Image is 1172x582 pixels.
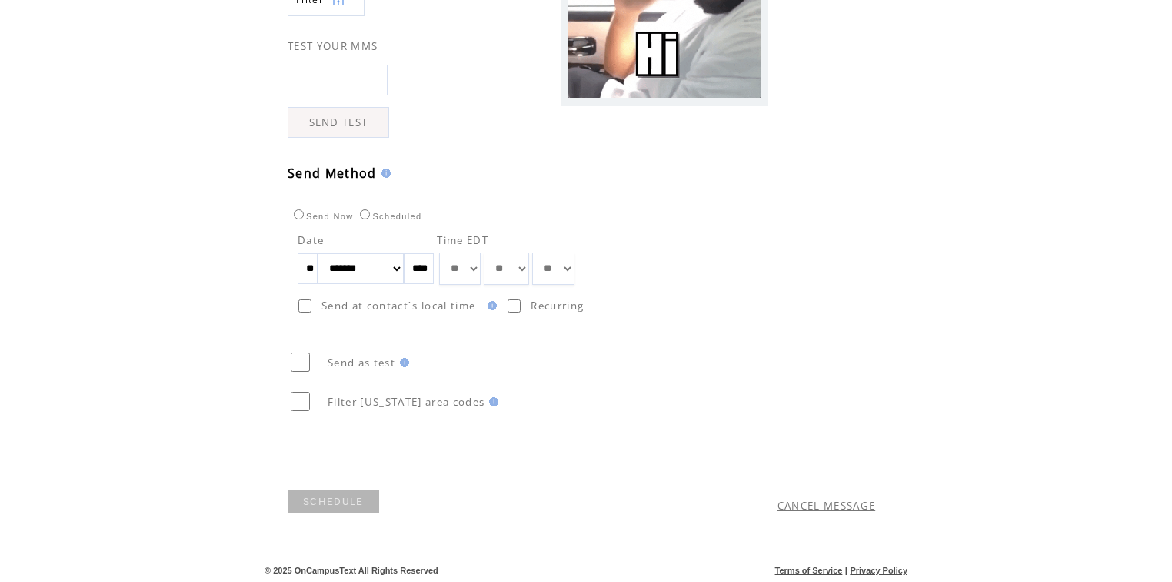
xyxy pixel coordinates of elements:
[483,301,497,310] img: help.gif
[360,209,370,219] input: Scheduled
[395,358,409,367] img: help.gif
[265,566,438,575] span: © 2025 OnCampusText All Rights Reserved
[321,299,475,313] span: Send at contact`s local time
[775,566,843,575] a: Terms of Service
[531,299,584,313] span: Recurring
[437,233,488,247] span: Time EDT
[294,209,304,219] input: Send Now
[290,212,353,221] label: Send Now
[484,397,498,406] img: help.gif
[288,39,378,53] span: TEST YOUR MMS
[288,165,377,182] span: Send Method
[288,490,379,513] a: SCHEDULE
[288,107,389,138] a: SEND TEST
[845,566,847,575] span: |
[377,169,391,178] img: help.gif
[328,395,484,409] span: Filter [US_STATE] area codes
[328,356,395,370] span: Send as test
[850,566,907,575] a: Privacy Policy
[298,233,324,247] span: Date
[356,212,421,221] label: Scheduled
[777,499,876,513] a: CANCEL MESSAGE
